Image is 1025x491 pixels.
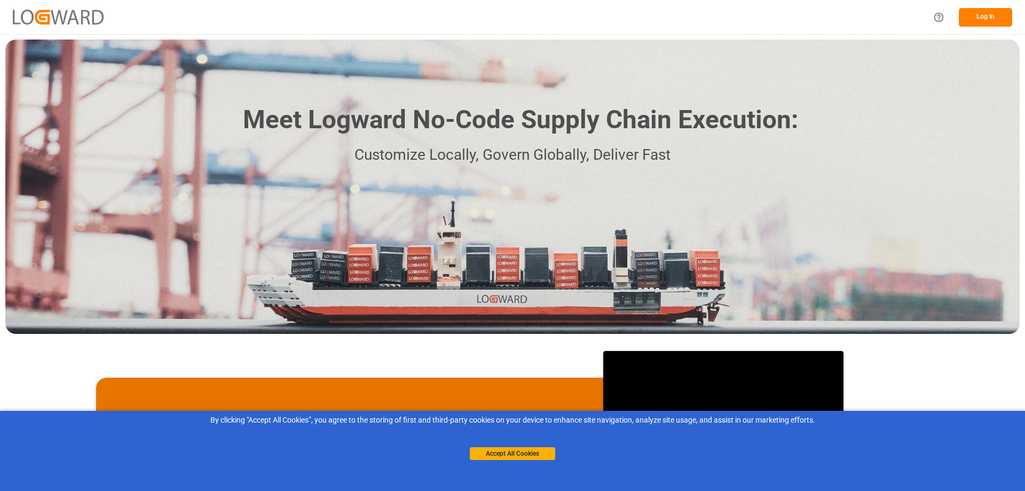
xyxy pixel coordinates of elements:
div: By clicking "Accept All Cookies”, you agree to the storing of first and third-party cookies on yo... [7,415,1018,426]
button: Accept All Cookies [470,447,555,460]
button: Log In [959,8,1012,27]
button: Help Center [927,5,951,29]
img: Logward_new_orange.png [13,10,104,24]
h1: Meet Logward No-Code Supply Chain Execution: [243,101,798,139]
p: Customize Locally, Govern Globally, Deliver Fast [227,143,798,167]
